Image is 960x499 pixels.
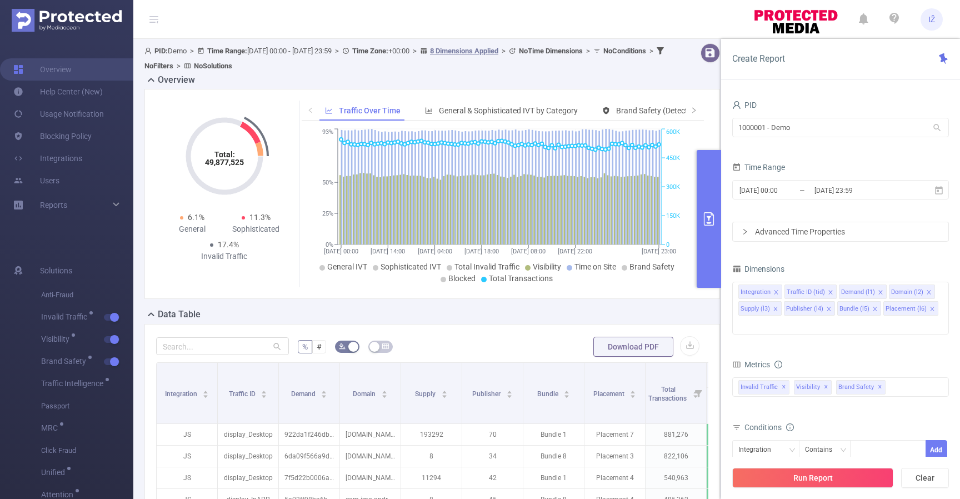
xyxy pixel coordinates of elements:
[41,440,133,462] span: Click Fraud
[13,147,82,169] a: Integrations
[161,223,224,235] div: General
[321,393,327,397] i: icon: caret-down
[205,158,244,167] tspan: 49,877,525
[826,306,832,313] i: icon: close
[707,446,767,467] p: 0.42%
[165,390,199,398] span: Integration
[441,393,447,397] i: icon: caret-down
[13,58,72,81] a: Overview
[279,467,339,488] p: 7f5d22b0006ab5a
[593,337,673,357] button: Download PDF
[154,47,168,55] b: PID:
[738,285,782,299] li: Integration
[564,389,570,392] i: icon: caret-up
[836,380,886,395] span: Brand Safety
[40,201,67,209] span: Reports
[784,301,835,316] li: Publisher (l4)
[666,212,680,219] tspan: 150K
[261,389,267,392] i: icon: caret-up
[41,380,107,387] span: Traffic Intelligence
[340,467,401,488] p: [DOMAIN_NAME]
[630,389,636,392] i: icon: caret-up
[506,389,512,392] i: icon: caret-up
[782,381,786,394] span: ✕
[464,248,498,255] tspan: [DATE] 18:00
[324,248,358,255] tspan: [DATE] 00:00
[629,389,636,396] div: Sort
[584,424,645,445] p: Placement 7
[13,81,103,103] a: Help Center (New)
[462,446,523,467] p: 34
[523,424,584,445] p: Bundle 1
[325,107,333,114] i: icon: line-chart
[837,301,881,316] li: Bundle (l5)
[584,467,645,488] p: Placement 4
[41,468,69,476] span: Unified
[741,302,770,316] div: Supply (l3)
[824,381,828,394] span: ✕
[279,446,339,467] p: 6da09f566a9dc06
[187,47,197,55] span: >
[926,440,947,460] button: Add
[279,424,339,445] p: 922da1f246dbc17
[441,389,448,396] div: Sort
[340,424,401,445] p: [DOMAIN_NAME]
[642,248,676,255] tspan: [DATE] 23:00
[218,424,278,445] p: display_Desktop
[353,390,377,398] span: Domain
[506,393,512,397] i: icon: caret-down
[563,389,570,396] div: Sort
[41,313,91,321] span: Invalid Traffic
[738,380,789,395] span: Invalid Traffic
[462,467,523,488] p: 42
[381,262,441,271] span: Sophisticated IVT
[616,106,699,115] span: Brand Safety (Detected)
[261,393,267,397] i: icon: caret-down
[401,424,462,445] p: 193292
[732,265,784,273] span: Dimensions
[340,446,401,467] p: [DOMAIN_NAME]
[738,183,828,198] input: Start date
[261,389,267,396] div: Sort
[666,241,669,248] tspan: 0
[691,107,697,113] i: icon: right
[872,306,878,313] i: icon: close
[229,390,257,398] span: Traffic ID
[41,357,90,365] span: Brand Safety
[707,467,767,488] p: 0.07%
[382,343,389,350] i: icon: table
[13,169,59,192] a: Users
[321,389,327,396] div: Sort
[738,441,779,459] div: Integration
[157,446,217,467] p: JS
[322,129,333,136] tspan: 93%
[732,163,785,172] span: Time Range
[439,106,578,115] span: General & Sophisticated IVT by Category
[574,262,616,271] span: Time on Site
[409,47,420,55] span: >
[839,285,887,299] li: Demand (l1)
[841,285,875,300] div: Demand (l1)
[666,154,680,162] tspan: 450K
[878,290,883,296] i: icon: close
[401,446,462,467] p: 8
[322,179,333,186] tspan: 50%
[291,390,317,398] span: Demand
[523,467,584,488] p: Bundle 1
[891,285,923,300] div: Domain (l2)
[173,62,184,70] span: >
[666,129,680,136] tspan: 600K
[840,447,847,455] i: icon: down
[732,53,785,64] span: Create Report
[157,467,217,488] p: JS
[584,446,645,467] p: Placement 3
[738,301,782,316] li: Supply (l3)
[218,240,239,249] span: 17.4%
[583,47,593,55] span: >
[41,491,77,498] span: Attention
[352,47,388,55] b: Time Zone:
[317,342,322,351] span: #
[13,103,104,125] a: Usage Notification
[926,290,932,296] i: icon: close
[511,248,546,255] tspan: [DATE] 08:00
